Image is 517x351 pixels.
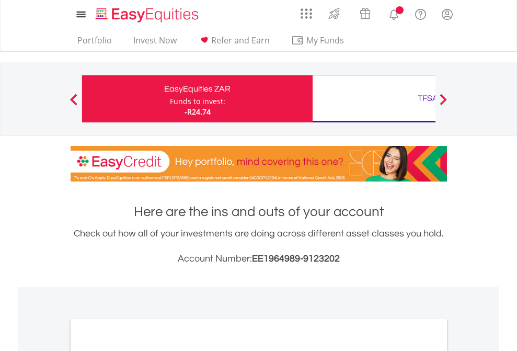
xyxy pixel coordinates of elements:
a: Invest Now [129,35,181,51]
a: Portfolio [73,35,116,51]
a: My Profile [434,3,461,26]
h3: Account Number: [71,252,447,266]
img: thrive-v2.svg [326,5,343,22]
a: FAQ's and Support [407,3,434,24]
h1: Here are the ins and outs of your account [71,202,447,221]
img: grid-menu-icon.svg [301,8,312,19]
span: Refer and Earn [211,35,270,46]
a: Vouchers [350,3,381,22]
img: EasyEquities_Logo.png [94,6,203,24]
a: Refer and Earn [194,35,274,51]
span: -R24.74 [185,107,211,117]
button: Previous [63,99,84,109]
div: EasyEquities ZAR [88,82,306,96]
span: My Funds [291,33,360,47]
a: Home page [91,3,203,24]
img: vouchers-v2.svg [357,5,374,22]
div: Funds to invest: [170,96,225,107]
a: Notifications [381,3,407,24]
span: EE1964989-9123202 [252,254,340,264]
a: AppsGrid [294,3,319,19]
div: Check out how all of your investments are doing across different asset classes you hold. [71,227,447,266]
img: EasyCredit Promotion Banner [71,146,447,182]
button: Next [433,99,454,109]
